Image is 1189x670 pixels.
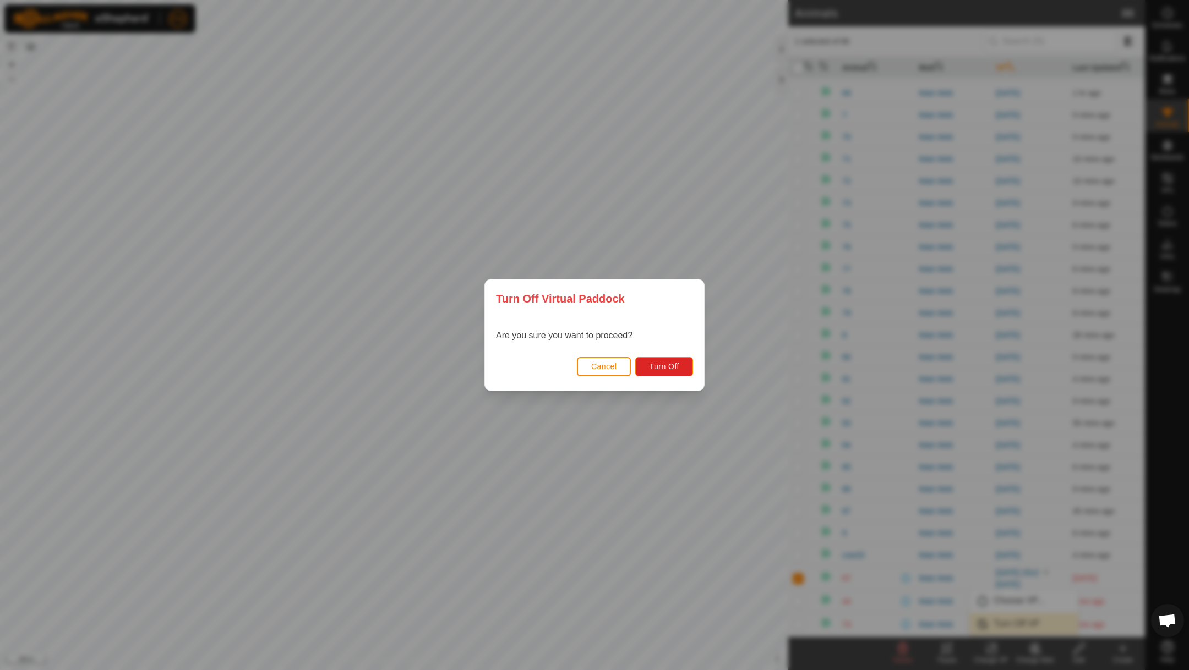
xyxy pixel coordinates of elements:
[496,329,632,342] p: Are you sure you want to proceed?
[591,362,617,371] span: Cancel
[577,357,631,376] button: Cancel
[496,290,625,307] span: Turn Off Virtual Paddock
[1151,604,1184,637] div: Open chat
[635,357,693,376] button: Turn Off
[649,362,679,371] span: Turn Off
